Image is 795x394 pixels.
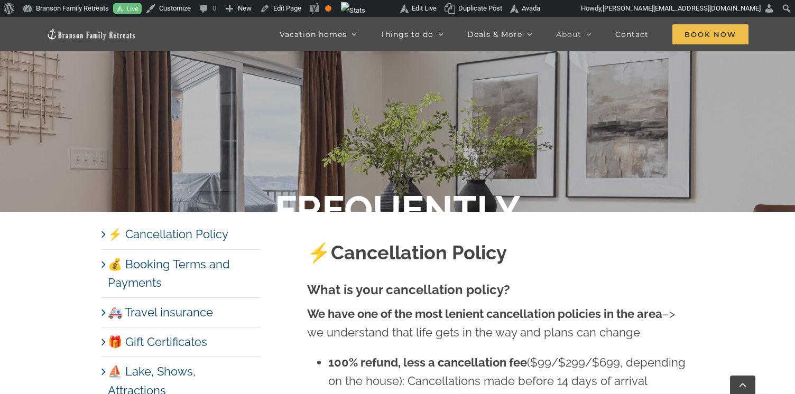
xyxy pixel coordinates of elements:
[328,355,527,369] strong: 100% refund, less a cancellation fee
[556,17,591,51] a: About
[113,3,142,14] a: Live
[381,31,433,38] span: Things to do
[280,31,347,38] span: Vacation homes
[307,307,662,321] strong: We have one of the most lenient cancellation policies in the area
[615,17,649,51] a: Contact
[307,305,686,342] p: –> we understand that life gets in the way and plans can change
[381,17,443,51] a: Things to do
[108,257,230,289] a: 💰 Booking Terms and Payments
[47,28,136,40] img: Branson Family Retreats Logo
[108,305,213,319] a: 🚑 Travel insurance
[325,5,331,12] div: OK
[331,241,507,264] b: Cancellation Policy
[328,353,686,390] li: ($99/$299/$699, depending on the house): Cancellations made before 14 days of arrival
[108,227,228,241] a: ⚡️ Cancellation Policy
[222,187,574,277] b: FREQUENTLY ASKED QUESTIONS
[672,24,748,44] span: Book Now
[108,335,207,349] a: 🎁 Gift Certificates
[467,17,532,51] a: Deals & More
[307,282,510,297] strong: What is your cancellation policy?
[556,31,581,38] span: About
[672,17,748,51] a: Book Now
[467,31,522,38] span: Deals & More
[341,2,365,19] img: Views over 48 hours. Click for more Jetpack Stats.
[603,4,761,12] span: [PERSON_NAME][EMAIL_ADDRESS][DOMAIN_NAME]
[280,17,748,51] nav: Main Menu Sticky
[280,17,357,51] a: Vacation homes
[615,31,649,38] span: Contact
[307,239,686,266] h2: ⚡️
